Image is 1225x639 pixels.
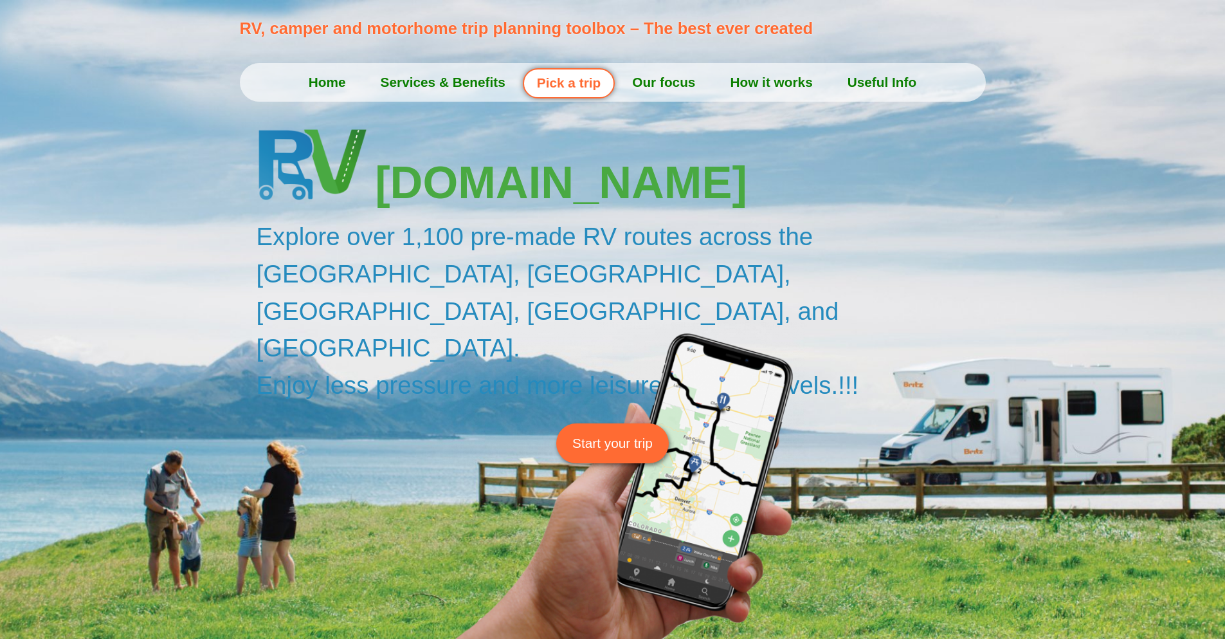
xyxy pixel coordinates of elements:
[291,66,363,98] a: Home
[572,433,653,453] span: Start your trip
[556,423,669,463] a: Start your trip
[375,160,992,205] h3: [DOMAIN_NAME]
[240,16,993,41] p: RV, camper and motorhome trip planning toolbox – The best ever created
[712,66,830,98] a: How it works
[523,68,615,98] a: Pick a trip
[240,66,986,98] nav: Menu
[363,66,523,98] a: Services & Benefits
[830,66,934,98] a: Useful Info
[615,66,712,98] a: Our focus
[257,218,992,403] h2: Explore over 1,100 pre-made RV routes across the [GEOGRAPHIC_DATA], [GEOGRAPHIC_DATA], [GEOGRAPHI...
